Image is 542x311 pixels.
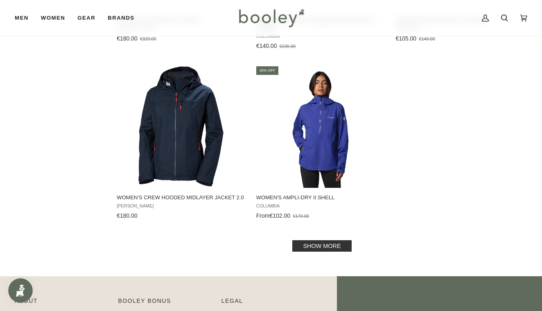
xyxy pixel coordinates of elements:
[235,6,307,30] img: Booley
[259,65,382,188] img: Columbia Women's Ampli-Dry II Shell Clematis Blue - Booley Galway
[279,44,296,49] span: €230.00
[292,240,351,252] a: Show more
[395,35,416,42] span: €105.00
[117,212,138,219] span: €180.00
[117,35,138,42] span: €180.00
[115,65,246,222] a: Women's Crew Hooded Midlayer Jacket 2.0
[256,203,385,209] span: Columbia
[117,243,527,249] div: Pagination
[41,14,65,22] span: Women
[293,214,309,219] span: €170.00
[77,14,95,22] span: Gear
[120,65,242,188] img: Helly Hansen Women's Crew Hooded Midlayer Jacket 2.0 Navy - Booley Galway
[270,212,291,219] span: €102.00
[256,43,277,49] span: €140.00
[108,14,134,22] span: Brands
[221,297,316,309] p: Pipeline_Footer Sub
[256,66,279,75] div: 40% off
[118,297,213,309] p: Booley Bonus
[255,65,386,222] a: Women's Ampli-Dry II Shell
[256,194,385,201] span: Women's Ampli-Dry II Shell
[256,212,270,219] span: From
[8,278,33,303] iframe: Button to open loyalty program pop-up
[419,36,435,41] span: €140.00
[15,297,110,309] p: Pipeline_Footer Main
[117,203,245,209] span: [PERSON_NAME]
[117,194,245,201] span: Women's Crew Hooded Midlayer Jacket 2.0
[140,36,156,41] span: €320.00
[15,14,29,22] span: Men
